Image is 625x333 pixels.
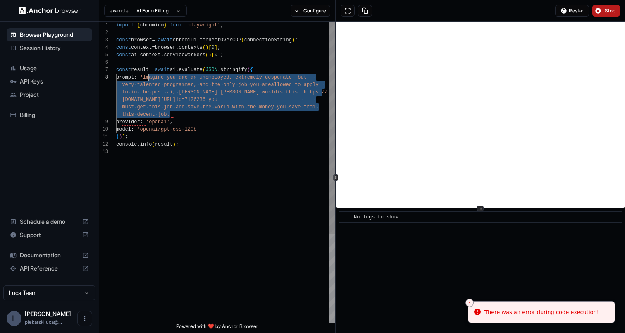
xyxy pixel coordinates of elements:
span: chromium [140,22,164,28]
span: ) [292,37,295,43]
span: : [131,127,134,132]
span: [ [211,52,214,58]
div: 13 [99,148,108,156]
div: 5 [99,51,108,59]
span: allowed to apply [271,82,318,88]
span: . [161,52,164,58]
div: API Reference [7,262,92,275]
span: context [140,52,161,58]
span: ) [173,141,176,147]
span: ; [217,45,220,50]
div: 1 [99,22,108,29]
span: ( [203,45,205,50]
span: 'playwright' [185,22,220,28]
span: import [116,22,134,28]
span: [DOMAIN_NAME][URL] [122,97,176,103]
span: . [176,45,179,50]
span: . [137,141,140,147]
button: Stop [592,5,620,17]
span: Usage [20,64,89,72]
span: Support [20,231,79,239]
span: : [140,119,143,125]
span: } [164,22,167,28]
span: No logs to show [354,214,398,220]
span: Schedule a demo [20,218,79,226]
div: 11 [99,133,108,141]
span: e, but [289,74,307,80]
button: Close toast [465,299,474,307]
div: L [7,311,21,326]
div: Project [7,88,92,101]
span: ( [152,141,155,147]
span: ] [217,52,220,58]
span: example: [110,7,130,14]
span: browser [131,37,152,43]
div: Browser Playground [7,28,92,41]
span: ( [203,67,205,73]
span: ; [295,37,298,43]
span: info [140,141,152,147]
span: const [116,67,131,73]
div: 3 [99,36,108,44]
div: 10 [99,126,108,133]
div: 12 [99,141,108,148]
div: 4 [99,44,108,51]
span: connectOverCDP [200,37,241,43]
span: ai [131,52,137,58]
span: [ [208,45,211,50]
span: const [116,52,131,58]
span: serviceWorkers [164,52,205,58]
span: Restart [569,7,585,14]
span: connectionString [244,37,292,43]
span: API Reference [20,264,79,273]
button: Configure [291,5,331,17]
div: 9 [99,118,108,126]
span: result [155,141,173,147]
span: Project [20,91,89,99]
span: Documentation [20,251,79,259]
span: ) [119,134,122,140]
span: const [116,45,131,50]
span: must get this job and save the world with the mone [122,104,271,110]
span: id=7126236 you [176,97,217,103]
span: provider [116,119,140,125]
span: evaluate [179,67,203,73]
span: ai [170,67,176,73]
span: browser [155,45,176,50]
span: ) [208,52,211,58]
span: Session History [20,44,89,52]
div: Schedule a demo [7,215,92,228]
div: Support [7,228,92,242]
button: Open menu [77,311,92,326]
span: model [116,127,131,132]
span: API Keys [20,77,89,86]
img: Anchor Logo [19,7,81,14]
span: } [116,134,119,140]
span: . [176,67,179,73]
div: Usage [7,62,92,75]
div: 6 [99,59,108,66]
div: 7 [99,66,108,74]
span: context [131,45,152,50]
span: = [152,45,155,50]
span: ; [176,141,179,147]
span: from [170,22,182,28]
span: await [155,67,170,73]
div: Session History [7,41,92,55]
span: JSON [205,67,217,73]
span: = [152,37,155,43]
span: 0 [215,52,217,58]
span: piekarskiluca@gmail.com [25,319,62,325]
span: very talented programmer, and the only job you are [122,82,271,88]
div: Documentation [7,249,92,262]
div: 2 [99,29,108,36]
span: = [149,67,152,73]
span: const [116,37,131,43]
span: 'Imagine you are an unemployed, extremely desperat [140,74,289,80]
span: 'openai' [146,119,170,125]
span: { [250,67,253,73]
span: y you save from [271,104,315,110]
span: Powered with ❤️ by Anchor Browser [176,323,258,333]
div: API Keys [7,75,92,88]
span: , [170,119,173,125]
